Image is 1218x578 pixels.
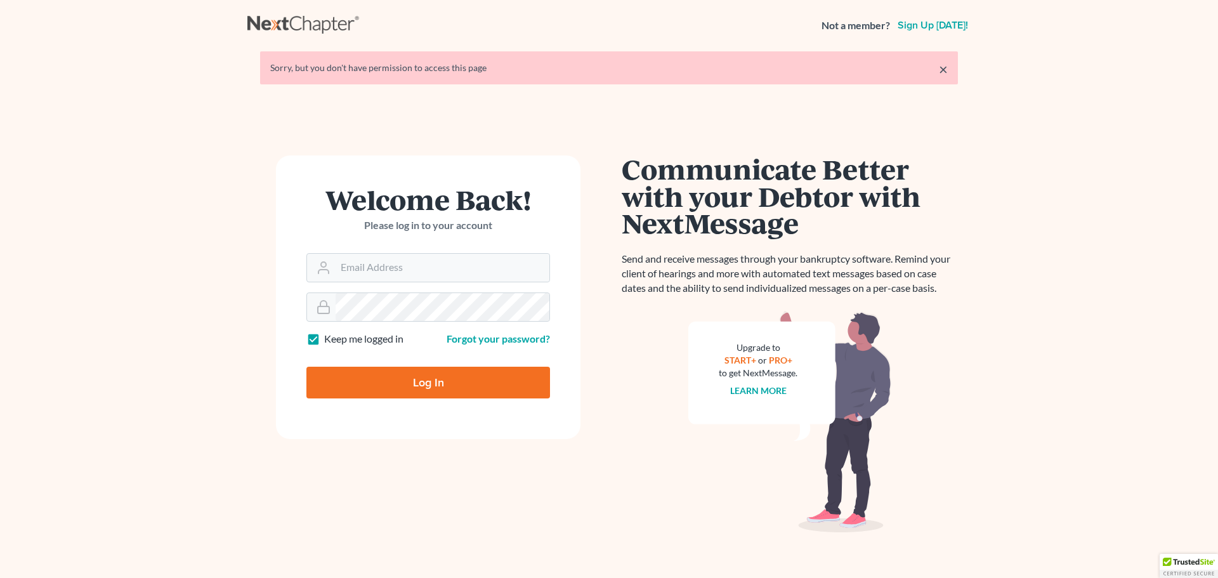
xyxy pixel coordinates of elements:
div: Sorry, but you don't have permission to access this page [270,62,948,74]
a: Sign up [DATE]! [895,20,971,30]
span: or [758,355,767,365]
div: TrustedSite Certified [1160,554,1218,578]
img: nextmessage_bg-59042aed3d76b12b5cd301f8e5b87938c9018125f34e5fa2b7a6b67550977c72.svg [688,311,891,533]
h1: Welcome Back! [306,186,550,213]
label: Keep me logged in [324,332,403,346]
input: Email Address [336,254,549,282]
strong: Not a member? [822,18,890,33]
h1: Communicate Better with your Debtor with NextMessage [622,155,958,237]
div: to get NextMessage. [719,367,797,379]
p: Send and receive messages through your bankruptcy software. Remind your client of hearings and mo... [622,252,958,296]
a: START+ [724,355,756,365]
input: Log In [306,367,550,398]
p: Please log in to your account [306,218,550,233]
a: Forgot your password? [447,332,550,345]
a: × [939,62,948,77]
a: Learn more [730,385,787,396]
a: PRO+ [769,355,792,365]
div: Upgrade to [719,341,797,354]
